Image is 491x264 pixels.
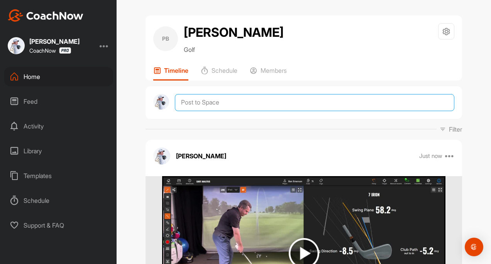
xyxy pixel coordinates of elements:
img: square_687b26beff6f1ed37a99449b0911618e.jpg [8,37,25,54]
p: Members [261,67,287,74]
h2: [PERSON_NAME] [184,23,284,42]
div: Templates [4,166,113,185]
div: CoachNow [29,47,71,54]
div: Activity [4,117,113,136]
div: Feed [4,92,113,111]
img: CoachNow Pro [59,47,71,54]
p: Golf [184,45,284,54]
div: Library [4,141,113,161]
p: Filter [449,125,462,134]
p: Just now [419,152,442,160]
img: avatar [153,147,170,165]
p: Timeline [164,67,188,74]
img: CoachNow [8,9,83,22]
div: Support & FAQ [4,216,113,235]
div: Schedule [4,191,113,210]
div: [PERSON_NAME] [29,38,80,45]
div: Home [4,67,113,86]
img: avatar [153,94,169,110]
p: Schedule [212,67,237,74]
div: Open Intercom Messenger [465,238,483,256]
div: PB [153,26,178,51]
p: [PERSON_NAME] [176,151,226,161]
